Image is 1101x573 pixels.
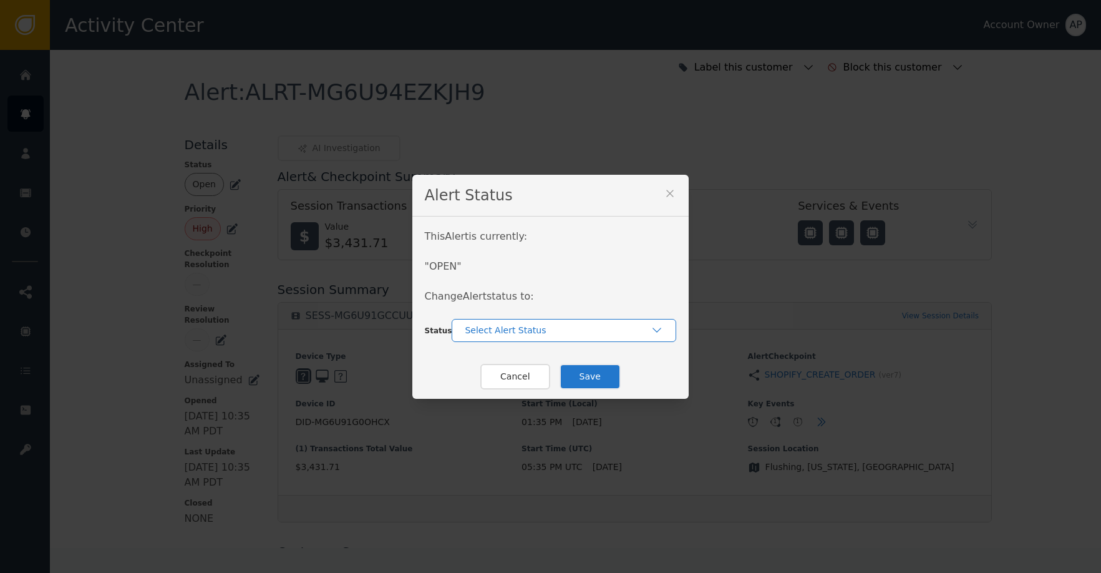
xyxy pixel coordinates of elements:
button: Select Alert Status [452,319,676,342]
span: Change Alert status to: [425,290,534,302]
button: Cancel [480,364,550,389]
button: Save [560,364,621,389]
div: Alert Status [412,175,689,217]
span: Status [425,326,452,335]
div: Select Alert Status [465,324,651,337]
span: This Alert is currently: [425,230,528,242]
span: " OPEN " [425,260,462,272]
